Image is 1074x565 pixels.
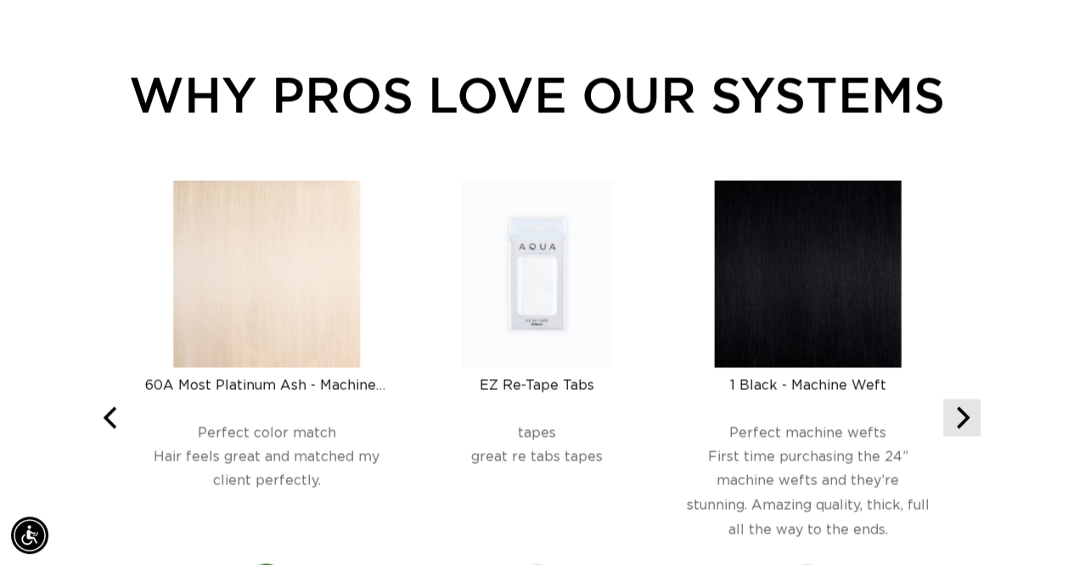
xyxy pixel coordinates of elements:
div: First time purchasing the 24” machine wefts and they’re stunning. Amazing quality, thick, full al... [686,444,930,563]
div: WHY PROS LOVE OUR SYSTEMS [94,57,981,131]
div: Perfect machine wefts [686,424,930,441]
button: Previous [94,398,132,436]
div: Hair feels great and matched my client perfectly. [145,444,389,563]
div: Accessibility Menu [11,517,48,554]
img: 60A Most Platinum Ash - Machine Weft [173,180,360,367]
div: 60A Most Platinum Ash - Machine Weft [145,376,389,393]
iframe: Chat Widget [989,483,1074,565]
div: EZ Re-Tape Tabs [415,376,659,393]
button: Next [943,398,981,436]
div: Perfect color match [145,424,389,441]
div: 1 Black - Machine Weft [686,376,930,393]
div: great re tabs tapes [415,444,659,563]
img: 1 Black - Machine Weft [714,180,901,367]
div: tapes [415,424,659,441]
img: EZ Re-Tape Tabs [463,180,612,367]
a: 60A Most Platinum Ash - Machine Weft [145,361,389,393]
